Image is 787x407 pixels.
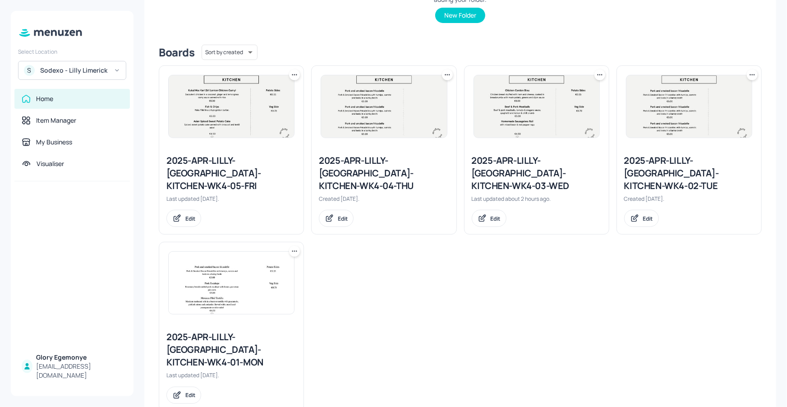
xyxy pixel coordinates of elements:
img: 2025-08-13-17550805594865cap4lhjgsw.jpeg [474,75,599,138]
div: My Business [36,138,72,147]
div: Glory Egemonye [36,353,123,362]
div: Last updated about 2 hours ago. [472,195,602,203]
img: 2024-11-25-1732546877941m75rhh4pyc.jpeg [321,75,446,138]
div: S [24,65,35,76]
img: 2025-05-09-1746805357194ct7a8vhdvzn.jpeg [169,75,294,138]
div: [EMAIL_ADDRESS][DOMAIN_NAME] [36,362,123,380]
div: 2025-APR-LILLY-[GEOGRAPHIC_DATA]-KITCHEN-WK4-04-THU [319,154,449,192]
div: Home [36,94,53,103]
div: Created [DATE]. [624,195,754,203]
img: 2025-05-07-17466274580414fhkuz6rnk1.jpeg [169,252,294,314]
div: Edit [185,215,195,222]
div: Item Manager [36,116,76,125]
div: Edit [338,215,348,222]
div: Last updated [DATE]. [166,371,296,379]
div: Sodexo - Lilly Limerick [40,66,108,75]
div: 2025-APR-LILLY-[GEOGRAPHIC_DATA]-KITCHEN-WK4-03-WED [472,154,602,192]
div: Select Location [18,48,126,55]
div: Edit [185,391,195,399]
div: 2025-APR-LILLY-[GEOGRAPHIC_DATA]-KITCHEN-WK4-01-MON [166,331,296,369]
div: 2025-APR-LILLY-[GEOGRAPHIC_DATA]-KITCHEN-WK4-05-FRI [166,154,296,192]
div: Boards [159,45,194,60]
button: New Folder [435,8,485,23]
div: Last updated [DATE]. [166,195,296,203]
div: Created [DATE]. [319,195,449,203]
div: 2025-APR-LILLY-[GEOGRAPHIC_DATA]-KITCHEN-WK4-02-TUE [624,154,754,192]
img: 2024-11-25-1732546877941m75rhh4pyc.jpeg [626,75,752,138]
div: Visualiser [37,159,64,168]
div: Edit [643,215,653,222]
div: Edit [491,215,501,222]
div: Sort by created [202,43,258,61]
